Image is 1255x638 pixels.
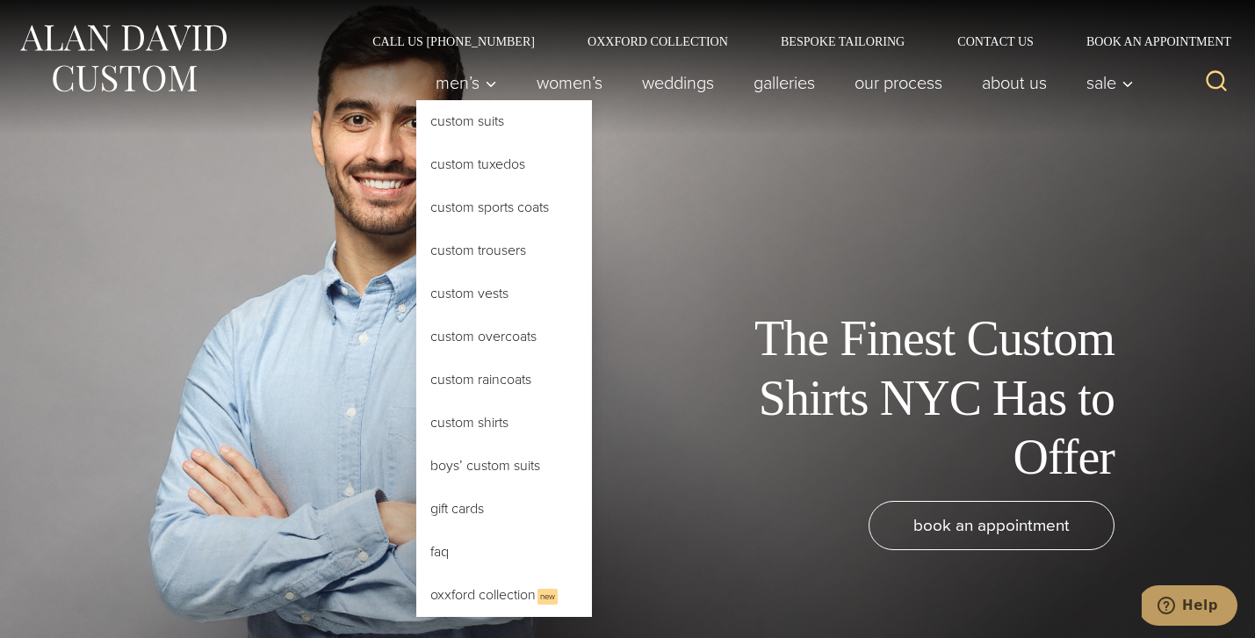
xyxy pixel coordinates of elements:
[931,35,1060,47] a: Contact Us
[416,402,592,444] a: Custom Shirts
[416,359,592,401] a: Custom Raincoats
[416,186,592,228] a: Custom Sports Coats
[754,35,931,47] a: Bespoke Tailoring
[734,65,835,100] a: Galleries
[623,65,734,100] a: weddings
[869,501,1114,550] a: book an appointment
[561,35,754,47] a: Oxxford Collection
[1067,65,1143,100] button: Sale sub menu toggle
[416,100,592,142] a: Custom Suits
[416,315,592,358] a: Custom Overcoats
[416,229,592,272] a: Custom Trousers
[18,19,228,98] img: Alan David Custom
[1195,62,1237,104] button: View Search Form
[835,65,963,100] a: Our Process
[346,35,561,47] a: Call Us [PHONE_NUMBER]
[719,309,1114,487] h1: The Finest Custom Shirts NYC Has to Offer
[416,143,592,185] a: Custom Tuxedos
[416,531,592,573] a: FAQ
[1142,585,1237,629] iframe: Opens a widget where you can chat to one of our agents
[416,574,592,617] a: Oxxford CollectionNew
[963,65,1067,100] a: About Us
[537,589,558,605] span: New
[416,272,592,315] a: Custom Vests
[1060,35,1237,47] a: Book an Appointment
[346,35,1237,47] nav: Secondary Navigation
[913,512,1070,538] span: book an appointment
[416,65,1143,100] nav: Primary Navigation
[517,65,623,100] a: Women’s
[416,65,517,100] button: Men’s sub menu toggle
[416,445,592,487] a: Boys’ Custom Suits
[416,488,592,530] a: Gift Cards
